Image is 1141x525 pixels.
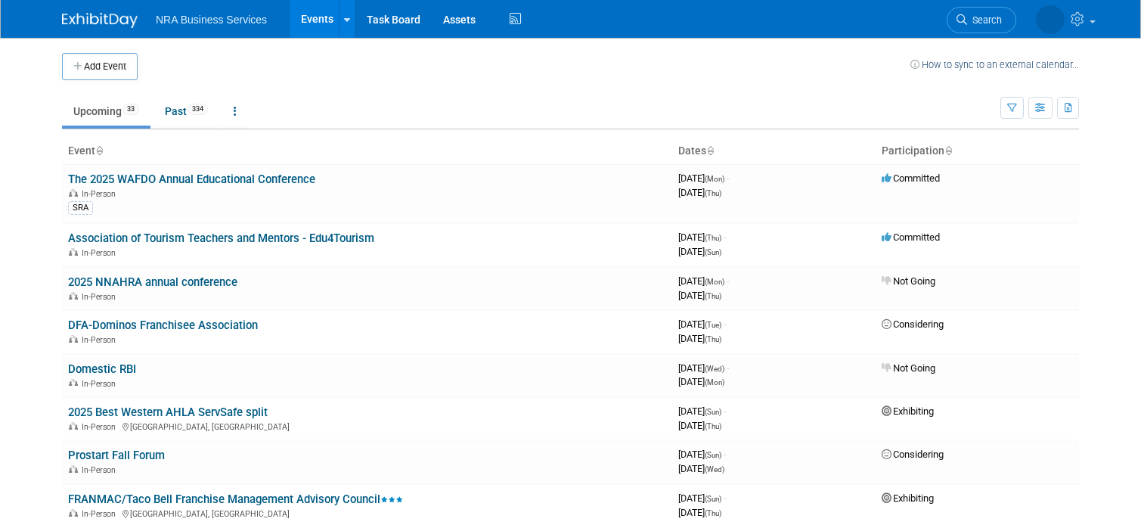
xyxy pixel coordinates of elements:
[188,104,208,115] span: 334
[882,231,940,243] span: Committed
[724,231,726,243] span: -
[69,335,78,343] img: In-Person Event
[82,189,120,199] span: In-Person
[882,275,935,287] span: Not Going
[882,172,940,184] span: Committed
[68,449,165,462] a: Prostart Fall Forum
[62,53,138,80] button: Add Event
[705,335,721,343] span: (Thu)
[678,362,729,374] span: [DATE]
[68,318,258,332] a: DFA-Dominos Franchisee Association
[876,138,1079,164] th: Participation
[724,449,726,460] span: -
[68,172,315,186] a: The 2025 WAFDO Annual Educational Conference
[910,59,1079,70] a: How to sync to an external calendar...
[678,507,721,518] span: [DATE]
[69,379,78,387] img: In-Person Event
[727,275,729,287] span: -
[705,248,721,256] span: (Sun)
[156,14,267,26] span: NRA Business Services
[82,422,120,432] span: In-Person
[1036,5,1065,34] img: Sergio Mercado
[68,492,403,506] a: FRANMAC/Taco Bell Franchise Management Advisory Council
[122,104,139,115] span: 33
[68,201,93,215] div: SRA
[68,405,268,419] a: 2025 Best Western AHLA ServSafe split
[69,422,78,430] img: In-Person Event
[705,451,721,459] span: (Sun)
[727,362,729,374] span: -
[678,333,721,344] span: [DATE]
[82,379,120,389] span: In-Person
[706,144,714,157] a: Sort by Start Date
[678,318,726,330] span: [DATE]
[724,492,726,504] span: -
[947,7,1016,33] a: Search
[727,172,729,184] span: -
[82,509,120,519] span: In-Person
[705,408,721,416] span: (Sun)
[882,492,934,504] span: Exhibiting
[69,465,78,473] img: In-Person Event
[678,492,726,504] span: [DATE]
[705,509,721,517] span: (Thu)
[678,449,726,460] span: [DATE]
[82,335,120,345] span: In-Person
[705,189,721,197] span: (Thu)
[678,463,724,474] span: [DATE]
[705,321,721,329] span: (Tue)
[678,231,726,243] span: [DATE]
[678,172,729,184] span: [DATE]
[967,14,1002,26] span: Search
[705,465,724,474] span: (Wed)
[944,144,952,157] a: Sort by Participation Type
[69,248,78,256] img: In-Person Event
[882,318,944,330] span: Considering
[82,465,120,475] span: In-Person
[882,362,935,374] span: Not Going
[68,420,666,432] div: [GEOGRAPHIC_DATA], [GEOGRAPHIC_DATA]
[68,507,666,519] div: [GEOGRAPHIC_DATA], [GEOGRAPHIC_DATA]
[69,189,78,197] img: In-Person Event
[678,376,724,387] span: [DATE]
[69,509,78,517] img: In-Person Event
[69,292,78,300] img: In-Person Event
[705,175,724,183] span: (Mon)
[882,449,944,460] span: Considering
[82,292,120,302] span: In-Person
[82,248,120,258] span: In-Person
[705,495,721,503] span: (Sun)
[705,378,724,387] span: (Mon)
[724,318,726,330] span: -
[68,275,237,289] a: 2025 NNAHRA annual conference
[678,405,726,417] span: [DATE]
[724,405,726,417] span: -
[62,138,672,164] th: Event
[705,365,724,373] span: (Wed)
[705,234,721,242] span: (Thu)
[705,278,724,286] span: (Mon)
[95,144,103,157] a: Sort by Event Name
[153,97,219,126] a: Past334
[678,290,721,301] span: [DATE]
[705,422,721,430] span: (Thu)
[678,420,721,431] span: [DATE]
[882,405,934,417] span: Exhibiting
[62,97,150,126] a: Upcoming33
[68,362,136,376] a: Domestic RBI
[672,138,876,164] th: Dates
[68,231,374,245] a: Association of Tourism Teachers and Mentors - Edu4Tourism
[678,275,729,287] span: [DATE]
[678,187,721,198] span: [DATE]
[62,13,138,28] img: ExhibitDay
[705,292,721,300] span: (Thu)
[678,246,721,257] span: [DATE]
